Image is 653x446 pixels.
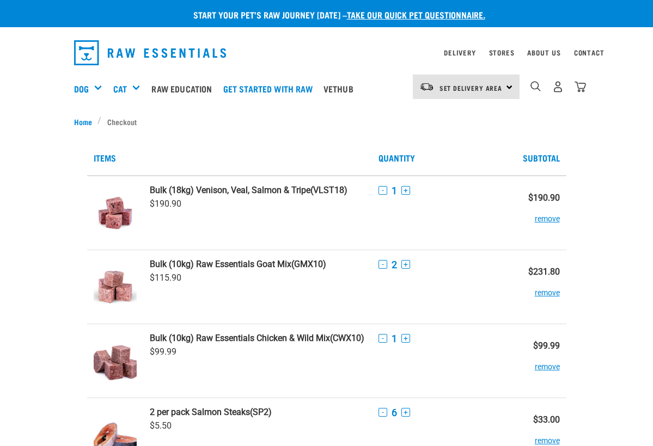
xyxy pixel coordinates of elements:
a: Raw Education [149,67,220,110]
a: Stores [489,51,515,54]
img: van-moving.png [419,82,434,92]
a: Cat [113,82,127,95]
button: - [379,186,387,195]
img: home-icon@2x.png [575,81,586,92]
span: $99.99 [150,346,176,357]
img: Venison, Veal, Salmon & Tripe [94,185,137,241]
strong: Bulk (10kg) Raw Essentials Chicken & Wild Mix [150,333,330,343]
button: - [379,408,387,417]
strong: Bulk (18kg) Venison, Veal, Salmon & Tripe [150,185,310,195]
button: remove [535,351,560,372]
a: Bulk (10kg) Raw Essentials Goat Mix(GMX10) [150,259,365,269]
button: - [379,334,387,343]
td: $231.80 [514,250,566,324]
a: Bulk (18kg) Venison, Veal, Salmon & Tripe(VLST18) [150,185,365,195]
span: $115.90 [150,272,181,283]
a: take our quick pet questionnaire. [347,12,485,17]
span: 1 [392,333,397,344]
span: 6 [392,407,397,418]
button: + [401,260,410,269]
a: Delivery [444,51,475,54]
a: Get started with Raw [221,67,321,110]
strong: Bulk (10kg) Raw Essentials Goat Mix [150,259,291,269]
td: $99.99 [514,324,566,398]
img: Raw Essentials Chicken & Wild Mix [94,333,137,389]
span: $190.90 [150,199,181,209]
th: Subtotal [514,140,566,176]
button: remove [535,203,560,224]
th: Quantity [372,140,515,176]
img: user.png [552,81,564,92]
button: + [401,408,410,417]
a: Home [74,116,98,127]
nav: dropdown navigation [65,36,588,70]
span: 1 [392,185,397,196]
button: - [379,260,387,269]
a: Contact [574,51,605,54]
a: 2 per pack Salmon Steaks(SP2) [150,407,365,417]
img: home-icon-1@2x.png [530,81,541,91]
a: About Us [527,51,560,54]
button: remove [535,425,560,446]
span: 2 [392,259,397,270]
strong: 2 per pack Salmon Steaks [150,407,250,417]
a: Vethub [321,67,362,110]
nav: breadcrumbs [74,116,579,127]
button: remove [535,277,560,298]
button: + [401,334,410,343]
th: Items [87,140,372,176]
span: Set Delivery Area [440,86,503,90]
img: Raw Essentials Logo [74,40,227,65]
img: Raw Essentials Goat Mix [94,259,137,315]
td: $190.90 [514,176,566,250]
span: $5.50 [150,420,172,431]
a: Bulk (10kg) Raw Essentials Chicken & Wild Mix(CWX10) [150,333,365,343]
button: + [401,186,410,195]
a: Dog [74,82,89,95]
